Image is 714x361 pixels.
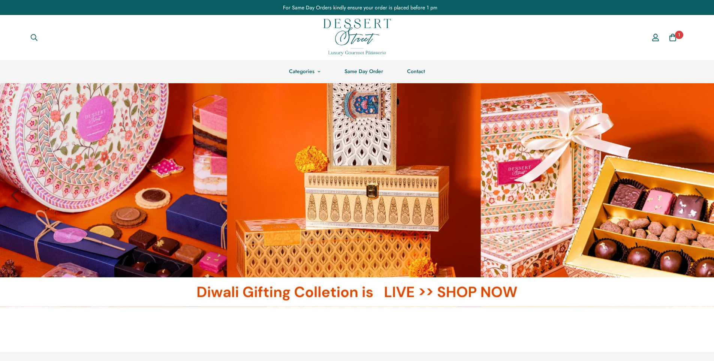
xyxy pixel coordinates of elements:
img: Dessert Street [323,19,391,55]
a: Categories [277,60,332,83]
a: Account [647,27,664,48]
button: Next [684,180,714,210]
span: 1 [675,31,683,39]
a: Dessert Street [323,15,391,60]
a: Same Day Order [332,60,395,83]
button: Search [24,29,44,46]
a: 1 [664,29,681,46]
a: Contact [395,60,437,83]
